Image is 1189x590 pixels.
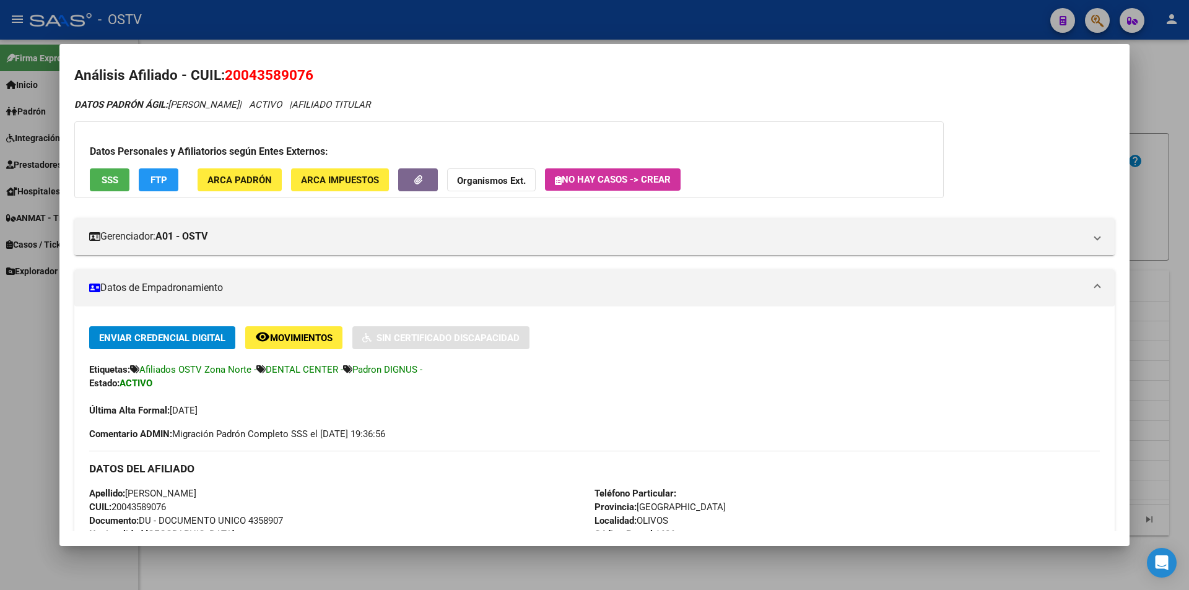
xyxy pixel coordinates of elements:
[266,364,343,375] span: DENTAL CENTER -
[89,427,385,441] span: Migración Padrón Completo SSS el [DATE] 19:36:56
[139,168,178,191] button: FTP
[225,67,313,83] span: 20043589076
[352,326,529,349] button: Sin Certificado Discapacidad
[198,168,282,191] button: ARCA Padrón
[89,488,125,499] strong: Apellido:
[74,99,168,110] strong: DATOS PADRÓN ÁGIL:
[89,462,1100,475] h3: DATOS DEL AFILIADO
[90,168,129,191] button: SSS
[89,280,1085,295] mat-panel-title: Datos de Empadronamiento
[292,99,370,110] span: AFILIADO TITULAR
[291,168,389,191] button: ARCA Impuestos
[207,175,272,186] span: ARCA Padrón
[89,405,198,416] span: [DATE]
[245,326,342,349] button: Movimientos
[301,175,379,186] span: ARCA Impuestos
[120,378,152,389] strong: ACTIVO
[270,332,333,344] span: Movimientos
[74,269,1115,306] mat-expansion-panel-header: Datos de Empadronamiento
[89,515,283,526] span: DU - DOCUMENTO UNICO 4358907
[89,501,111,513] strong: CUIL:
[89,378,120,389] strong: Estado:
[74,218,1115,255] mat-expansion-panel-header: Gerenciador:A01 - OSTV
[90,144,928,159] h3: Datos Personales y Afiliatorios según Entes Externos:
[1147,548,1177,578] div: Open Intercom Messenger
[139,364,256,375] span: Afiliados OSTV Zona Norte -
[594,515,668,526] span: OLIVOS
[377,332,520,344] span: Sin Certificado Discapacidad
[89,405,170,416] strong: Última Alta Formal:
[89,529,146,540] strong: Nacionalidad:
[89,501,166,513] span: 20043589076
[89,488,196,499] span: [PERSON_NAME]
[255,329,270,344] mat-icon: remove_red_eye
[102,175,118,186] span: SSS
[155,229,207,244] strong: A01 - OSTV
[89,529,235,540] span: [GEOGRAPHIC_DATA]
[74,99,370,110] i: | ACTIVO |
[594,529,675,540] span: 1636
[594,529,655,540] strong: Código Postal:
[99,332,225,344] span: Enviar Credencial Digital
[74,65,1115,86] h2: Análisis Afiliado - CUIL:
[545,168,681,191] button: No hay casos -> Crear
[89,229,1085,244] mat-panel-title: Gerenciador:
[352,364,422,375] span: Padron DIGNUS -
[89,326,235,349] button: Enviar Credencial Digital
[457,175,526,186] strong: Organismos Ext.
[594,501,726,513] span: [GEOGRAPHIC_DATA]
[594,515,637,526] strong: Localidad:
[89,364,130,375] strong: Etiquetas:
[594,501,637,513] strong: Provincia:
[150,175,167,186] span: FTP
[447,168,536,191] button: Organismos Ext.
[89,428,172,440] strong: Comentario ADMIN:
[89,515,139,526] strong: Documento:
[594,488,676,499] strong: Teléfono Particular:
[555,174,671,185] span: No hay casos -> Crear
[74,99,239,110] span: [PERSON_NAME]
